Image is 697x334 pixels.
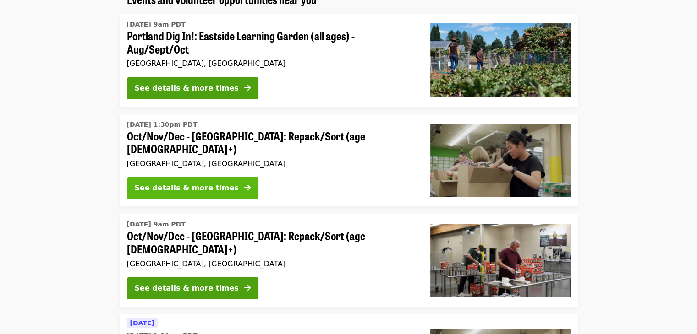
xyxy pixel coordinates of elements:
img: Oct/Nov/Dec - Portland: Repack/Sort (age 8+) organized by Oregon Food Bank [430,124,571,197]
div: See details & more times [135,183,239,194]
i: arrow-right icon [244,284,251,292]
i: arrow-right icon [244,183,251,192]
a: See details for "Portland Dig In!: Eastside Learning Garden (all ages) - Aug/Sept/Oct" [120,14,578,107]
div: [GEOGRAPHIC_DATA], [GEOGRAPHIC_DATA] [127,59,416,68]
time: [DATE] 9am PDT [127,20,186,29]
div: [GEOGRAPHIC_DATA], [GEOGRAPHIC_DATA] [127,259,416,268]
span: Portland Dig In!: Eastside Learning Garden (all ages) - Aug/Sept/Oct [127,29,416,56]
img: Oct/Nov/Dec - Portland: Repack/Sort (age 16+) organized by Oregon Food Bank [430,224,571,297]
button: See details & more times [127,277,258,299]
span: Oct/Nov/Dec - [GEOGRAPHIC_DATA]: Repack/Sort (age [DEMOGRAPHIC_DATA]+) [127,229,416,256]
time: [DATE] 1:30pm PDT [127,120,198,129]
div: See details & more times [135,83,239,94]
button: See details & more times [127,77,258,99]
div: [GEOGRAPHIC_DATA], [GEOGRAPHIC_DATA] [127,159,416,168]
time: [DATE] 9am PDT [127,220,186,229]
a: See details for "Oct/Nov/Dec - Portland: Repack/Sort (age 16+)" [120,214,578,307]
i: arrow-right icon [244,84,251,92]
button: See details & more times [127,177,258,199]
div: See details & more times [135,283,239,294]
span: [DATE] [130,319,154,327]
a: See details for "Oct/Nov/Dec - Portland: Repack/Sort (age 8+)" [120,114,578,207]
span: Oct/Nov/Dec - [GEOGRAPHIC_DATA]: Repack/Sort (age [DEMOGRAPHIC_DATA]+) [127,129,416,156]
img: Portland Dig In!: Eastside Learning Garden (all ages) - Aug/Sept/Oct organized by Oregon Food Bank [430,23,571,97]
